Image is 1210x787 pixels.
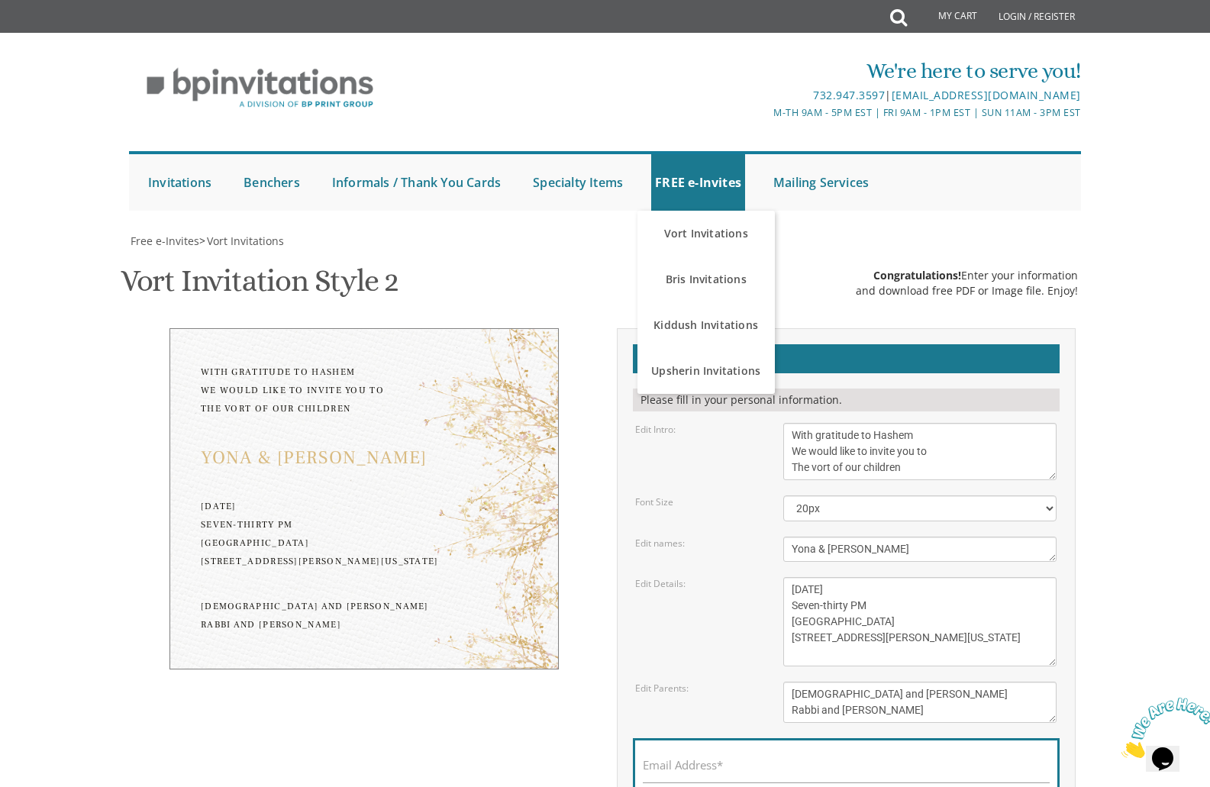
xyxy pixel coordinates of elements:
[770,154,873,211] a: Mailing Services
[328,154,505,211] a: Informals / Thank You Cards
[635,682,689,695] label: Edit Parents:
[447,56,1081,86] div: We're here to serve you!
[633,344,1060,373] h2: Customizations
[1115,692,1210,764] iframe: chat widget
[121,264,398,309] h1: Vort Invitation Style 2
[447,105,1081,121] div: M-Th 9am - 5pm EST | Fri 9am - 1pm EST | Sun 11am - 3pm EST
[643,757,723,773] label: Email Address*
[199,234,284,248] span: >
[635,423,676,436] label: Edit Intro:
[447,86,1081,105] div: |
[529,154,627,211] a: Specialty Items
[892,88,1081,102] a: [EMAIL_ADDRESS][DOMAIN_NAME]
[207,234,284,248] span: Vort Invitations
[783,423,1057,480] textarea: With gratitude to Hashem We would like to invite you to The vort of our children
[905,2,988,32] a: My Cart
[129,56,391,120] img: BP Invitation Loft
[856,283,1078,298] div: and download free PDF or Image file. Enjoy!
[651,154,745,211] a: FREE e-Invites
[783,682,1057,723] textarea: [PERSON_NAME] and [PERSON_NAME] [PERSON_NAME] and [PERSON_NAME]
[637,302,775,348] a: Kiddush Invitations
[856,268,1078,283] div: Enter your information
[637,348,775,394] a: Upsherin Invitations
[637,256,775,302] a: Bris Invitations
[813,88,885,102] a: 732.947.3597
[633,389,1060,411] div: Please fill in your personal information.
[635,537,685,550] label: Edit names:
[129,234,199,248] a: Free e-Invites
[201,598,528,634] div: [DEMOGRAPHIC_DATA] and [PERSON_NAME] Rabbi and [PERSON_NAME]
[144,154,215,211] a: Invitations
[873,268,961,282] span: Congratulations!
[783,577,1057,666] textarea: [DATE] Seven-thirty PM [PERSON_NAME][GEOGRAPHIC_DATA][PERSON_NAME] [STREET_ADDRESS][US_STATE]
[637,211,775,256] a: Vort Invitations
[201,449,528,467] div: Yona & [PERSON_NAME]
[6,6,101,66] img: Chat attention grabber
[205,234,284,248] a: Vort Invitations
[240,154,304,211] a: Benchers
[635,495,673,508] label: Font Size
[201,498,528,571] div: [DATE] Seven-thirty PM [GEOGRAPHIC_DATA] [STREET_ADDRESS][PERSON_NAME][US_STATE]
[783,537,1057,562] textarea: Binyomin & Liba
[201,363,528,418] div: With gratitude to Hashem We would like to invite you to The vort of our children
[635,577,686,590] label: Edit Details:
[131,234,199,248] span: Free e-Invites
